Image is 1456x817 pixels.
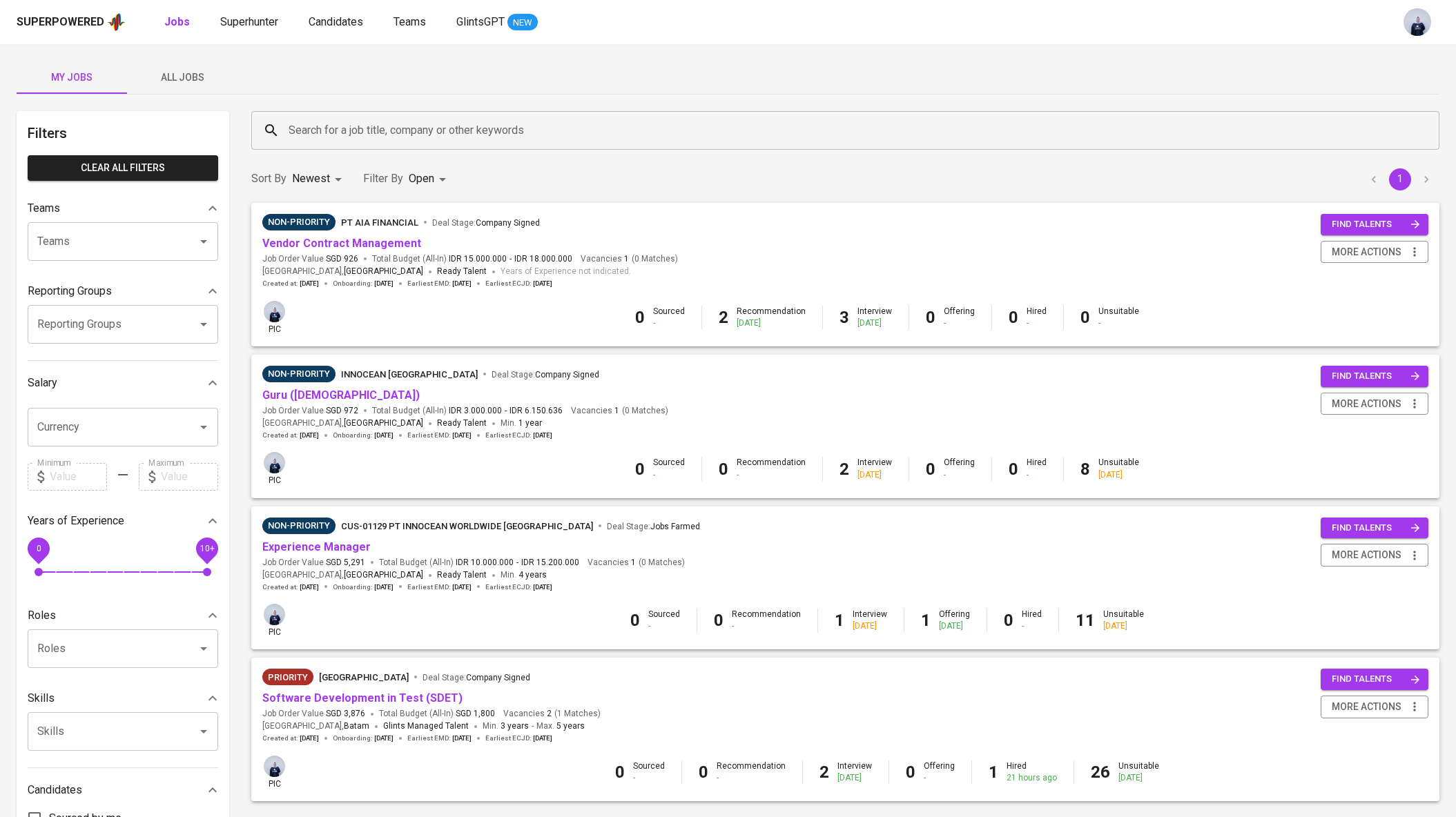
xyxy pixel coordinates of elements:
div: Newest [292,166,347,192]
div: Sourced [653,306,685,329]
div: Interview [837,760,872,784]
b: 0 [1009,460,1018,479]
span: more actions [1332,244,1401,261]
img: annisa@glints.com [1404,8,1431,36]
b: 0 [630,611,640,630]
span: Min. [483,721,529,731]
span: - [509,253,512,265]
div: pic [262,299,287,335]
div: - [653,317,685,329]
div: Hired [1007,760,1057,784]
span: Deal Stage : [423,673,530,682]
p: Reporting Groups [28,283,112,299]
input: Value [50,463,107,491]
p: Newest [292,170,330,187]
span: Earliest ECJD : [485,279,552,288]
span: [DATE] [452,431,472,440]
div: Talent(s) in Pipeline’s Final Stages [262,518,336,534]
div: Recommendation [737,457,806,480]
span: [GEOGRAPHIC_DATA] [319,672,409,682]
b: 0 [635,308,645,327]
div: Hired [1027,457,1047,480]
span: [DATE] [300,734,319,743]
b: 0 [714,611,724,630]
button: Open [194,232,213,251]
span: Priority [262,671,313,685]
p: Teams [28,200,60,217]
b: 3 [839,308,849,327]
span: Company Signed [535,370,599,380]
button: find talents [1321,669,1428,690]
b: 8 [1080,460,1090,479]
b: Jobs [164,15,190,28]
b: 0 [699,762,708,782]
span: SGD 926 [326,253,358,265]
span: Non-Priority [262,367,336,381]
a: Jobs [164,14,193,31]
span: Candidates [309,15,363,28]
div: - [648,620,680,632]
span: Earliest EMD : [407,279,472,288]
span: Non-Priority [262,215,336,229]
button: Clear All filters [28,155,218,181]
div: - [1027,317,1047,329]
div: [DATE] [857,317,892,329]
div: - [944,469,975,481]
span: SGD 5,291 [326,557,365,569]
span: [GEOGRAPHIC_DATA] [344,417,423,431]
span: IDR 6.150.636 [509,405,563,417]
span: IDR 18.000.000 [514,253,572,265]
span: find talents [1332,671,1420,687]
a: Software Development in Test (SDET) [262,691,463,705]
b: 0 [1004,611,1013,630]
span: Total Budget (All-In) [372,405,563,417]
img: annisa@glints.com [264,452,285,473]
span: Company Signed [466,673,530,682]
div: Interview [857,457,892,480]
img: annisa@glints.com [264,604,285,625]
span: Created at : [262,734,319,743]
span: [DATE] [374,582,394,592]
span: Vacancies ( 0 Matches ) [588,557,685,569]
div: Recommendation [732,609,801,632]
span: 5 years [556,721,585,731]
div: [DATE] [1103,620,1144,632]
span: 10+ [200,543,214,553]
span: Vacancies ( 1 Matches ) [503,708,601,720]
h6: Filters [28,122,218,144]
div: [DATE] [837,772,872,784]
div: [DATE] [853,620,887,632]
span: Earliest EMD : [407,431,472,440]
span: Min. [501,418,542,428]
button: Open [194,315,213,334]
span: Non-Priority [262,519,336,533]
span: find talents [1332,217,1420,233]
span: Earliest ECJD : [485,734,552,743]
span: Created at : [262,431,319,440]
a: Guru ([DEMOGRAPHIC_DATA]) [262,388,420,402]
div: Open [409,166,451,192]
span: Earliest EMD : [407,734,472,743]
div: Unsuitable [1098,457,1139,480]
span: Superhunter [220,15,278,28]
div: Sourced [653,457,685,480]
div: Skills [28,685,218,712]
span: [GEOGRAPHIC_DATA] , [262,720,369,734]
b: 26 [1091,762,1110,782]
span: Teams [394,15,426,28]
b: 0 [926,460,935,479]
span: - [505,405,507,417]
div: - [1098,317,1139,329]
span: [DATE] [300,431,319,440]
span: [DATE] [452,734,472,743]
span: NEW [507,16,538,30]
div: New Job received from Demand Team [262,669,313,685]
div: - [653,469,685,481]
span: [GEOGRAPHIC_DATA] , [262,569,423,582]
div: Sufficient Talents in Pipeline [262,366,336,382]
span: Glints Managed Talent [383,721,469,731]
div: [DATE] [857,469,892,481]
b: 0 [1009,308,1018,327]
a: Vendor Contract Management [262,237,421,250]
p: Salary [28,375,57,391]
